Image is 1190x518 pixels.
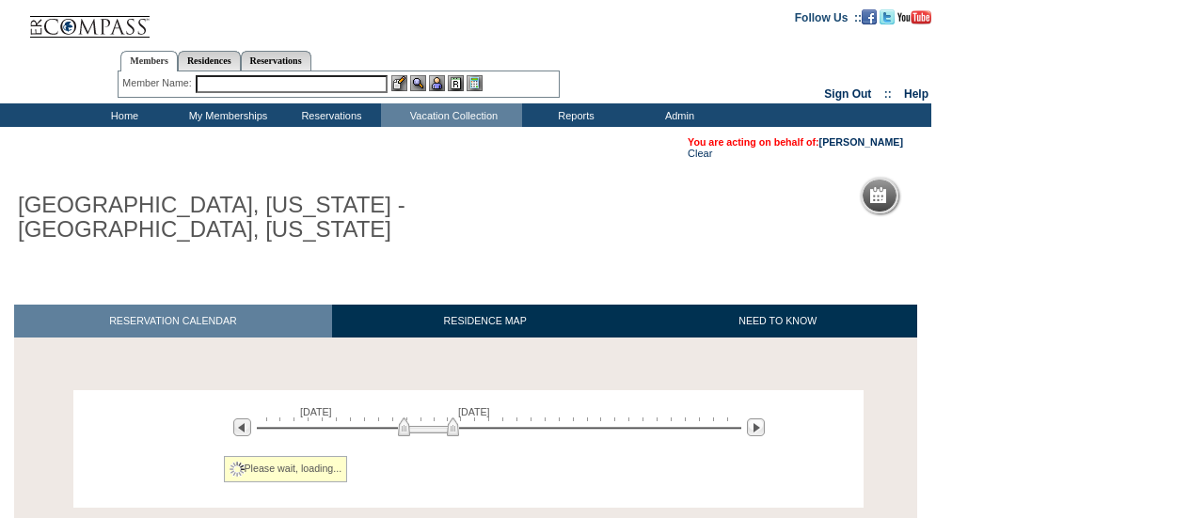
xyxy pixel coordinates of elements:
a: Help [904,87,928,101]
img: View [410,75,426,91]
img: Become our fan on Facebook [862,9,877,24]
a: RESIDENCE MAP [332,305,639,337]
img: Follow us on Twitter [880,9,895,24]
a: NEED TO KNOW [638,305,917,337]
td: Admin [626,103,729,127]
div: Please wait, loading... [224,456,348,482]
a: [PERSON_NAME] [819,136,903,148]
img: Impersonate [429,75,445,91]
td: Reservations [278,103,381,127]
a: RESERVATION CALENDAR [14,305,332,337]
img: b_edit.gif [391,75,407,91]
a: Subscribe to our YouTube Channel [897,10,931,22]
span: [DATE] [458,406,490,417]
td: My Memberships [174,103,278,127]
a: Residences [178,51,241,71]
img: spinner2.gif [230,462,245,477]
span: [DATE] [300,406,332,417]
td: Reports [522,103,626,127]
span: You are acting on behalf of: [688,136,903,148]
span: :: [884,87,892,101]
a: Become our fan on Facebook [862,10,877,22]
a: Follow us on Twitter [880,10,895,22]
img: Previous [233,418,251,436]
img: b_calculator.gif [467,75,483,91]
a: Clear [688,148,712,159]
div: Member Name: [122,75,195,91]
td: Home [71,103,174,127]
td: Follow Us :: [795,9,862,24]
h5: Reservation Calendar [894,190,1038,202]
a: Sign Out [824,87,871,101]
img: Reservations [448,75,464,91]
a: Members [120,51,178,71]
a: Reservations [241,51,311,71]
h1: [GEOGRAPHIC_DATA], [US_STATE] - [GEOGRAPHIC_DATA], [US_STATE] [14,189,436,246]
img: Subscribe to our YouTube Channel [897,10,931,24]
td: Vacation Collection [381,103,522,127]
img: Next [747,418,765,436]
